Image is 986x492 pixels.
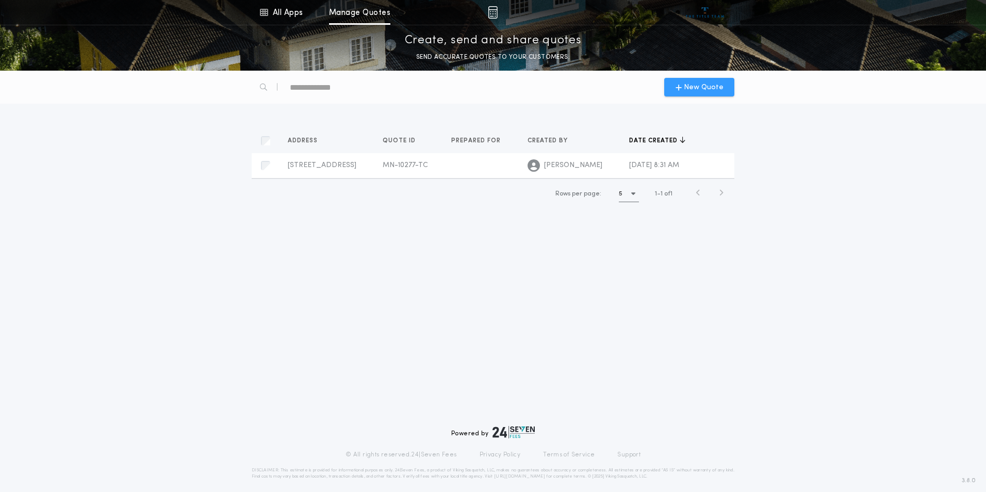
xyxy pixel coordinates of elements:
p: DISCLAIMER: This estimate is provided for informational purposes only. 24|Seven Fees, a product o... [252,467,734,480]
span: MN-10277-TC [383,161,428,169]
button: New Quote [664,78,734,96]
span: New Quote [684,82,724,93]
a: Privacy Policy [480,451,521,459]
img: img [488,6,498,19]
a: [URL][DOMAIN_NAME] [494,474,545,479]
img: logo [492,426,535,438]
button: Quote ID [383,136,423,146]
span: Quote ID [383,137,418,145]
button: 5 [619,186,639,202]
span: 1 [661,191,663,197]
span: Prepared for [451,137,503,145]
span: 1 [655,191,657,197]
img: vs-icon [686,7,725,18]
button: Date created [629,136,685,146]
p: © All rights reserved. 24|Seven Fees [346,451,457,459]
button: Created by [528,136,576,146]
span: [STREET_ADDRESS] [288,161,356,169]
p: SEND ACCURATE QUOTES TO YOUR CUSTOMERS. [416,52,570,62]
div: Powered by [451,426,535,438]
span: Address [288,137,320,145]
span: of 1 [664,189,672,199]
span: 3.8.0 [962,476,976,485]
a: Support [617,451,640,459]
p: Create, send and share quotes [405,32,582,49]
span: [PERSON_NAME] [544,160,602,171]
a: Terms of Service [543,451,595,459]
span: Rows per page: [555,191,601,197]
span: Created by [528,137,570,145]
h1: 5 [619,189,622,199]
span: Date created [629,137,680,145]
button: Address [288,136,325,146]
span: [DATE] 8:31 AM [629,161,679,169]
